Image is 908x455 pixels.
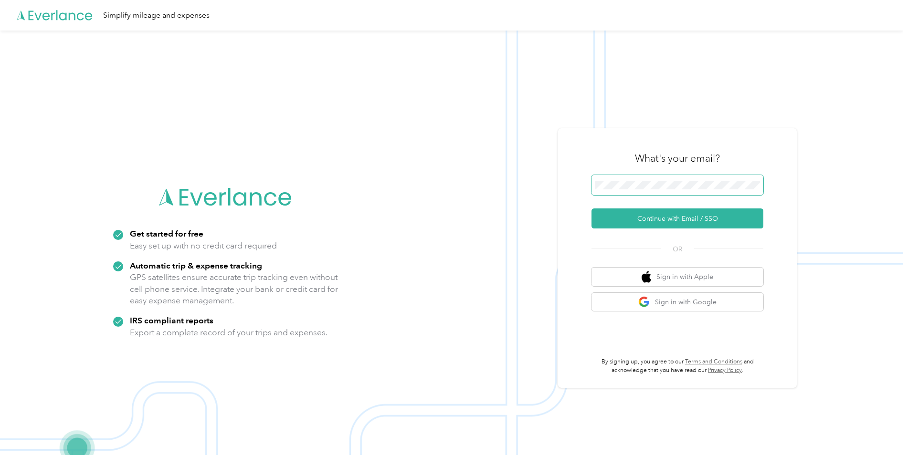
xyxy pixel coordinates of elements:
p: By signing up, you agree to our and acknowledge that you have read our . [591,358,763,374]
img: apple logo [642,271,651,283]
a: Privacy Policy [708,367,742,374]
button: apple logoSign in with Apple [591,268,763,286]
strong: Get started for free [130,228,203,238]
p: Easy set up with no credit card required [130,240,277,252]
img: google logo [638,296,650,308]
p: GPS satellites ensure accurate trip tracking even without cell phone service. Integrate your bank... [130,271,338,307]
div: Simplify mileage and expenses [103,10,210,21]
span: OR [661,244,694,254]
strong: Automatic trip & expense tracking [130,260,262,270]
a: Terms and Conditions [685,358,742,365]
p: Export a complete record of your trips and expenses. [130,327,327,339]
h3: What's your email? [635,152,720,165]
strong: IRS compliant reports [130,315,213,325]
button: google logoSign in with Google [591,293,763,311]
button: Continue with Email / SSO [591,208,763,228]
